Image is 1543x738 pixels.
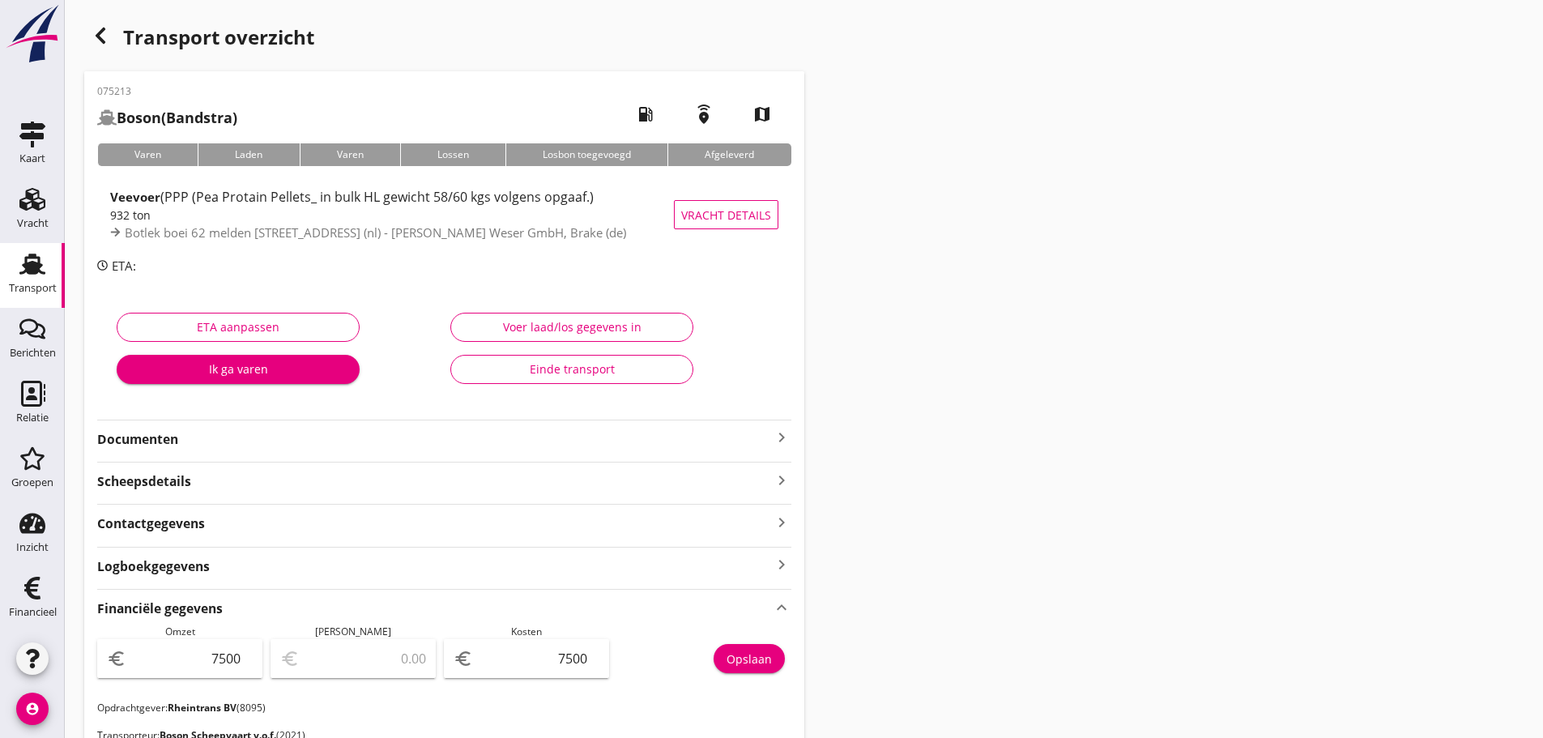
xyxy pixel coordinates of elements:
[9,283,57,293] div: Transport
[400,143,505,166] div: Lossen
[681,92,727,137] i: emergency_share
[117,355,360,384] button: Ik ga varen
[130,318,346,335] div: ETA aanpassen
[97,514,205,533] strong: Contactgegevens
[97,430,772,449] strong: Documenten
[450,355,693,384] button: Einde transport
[198,143,299,166] div: Laden
[97,557,210,576] strong: Logboekgegevens
[315,625,391,638] span: [PERSON_NAME]
[772,428,791,447] i: keyboard_arrow_right
[674,200,778,229] button: Vracht details
[450,313,693,342] button: Voer laad/los gegevens in
[107,649,126,668] i: euro
[476,646,599,672] input: 0,00
[454,649,473,668] i: euro
[16,542,49,552] div: Inzicht
[740,92,785,137] i: map
[168,701,237,715] strong: Rheintrans BV
[97,701,791,715] p: Opdrachtgever: (8095)
[667,143,791,166] div: Afgeleverd
[727,651,772,668] div: Opslaan
[772,511,791,533] i: keyboard_arrow_right
[117,108,161,127] strong: Boson
[10,348,56,358] div: Berichten
[84,19,804,58] div: Transport overzicht
[511,625,542,638] span: Kosten
[165,625,195,638] span: Omzet
[772,469,791,491] i: keyboard_arrow_right
[97,599,223,618] strong: Financiële gegevens
[110,207,674,224] div: 932 ton
[714,644,785,673] button: Opslaan
[97,107,237,129] h2: (Bandstra)
[97,179,791,250] a: Veevoer(PPP (Pea Protain Pellets_ in bulk HL gewicht 58/60 kgs volgens opgaaf.)932 tonBotlek boei...
[505,143,667,166] div: Losbon toegevoegd
[160,188,594,206] span: (PPP (Pea Protain Pellets_ in bulk HL gewicht 58/60 kgs volgens opgaaf.)
[19,153,45,164] div: Kaart
[464,360,680,378] div: Einde transport
[130,646,253,672] input: 0,00
[16,412,49,423] div: Relatie
[97,84,237,99] p: 075213
[17,218,49,228] div: Vracht
[125,224,626,241] span: Botlek boei 62 melden [STREET_ADDRESS] (nl) - [PERSON_NAME] Weser GmbH, Brake (de)
[112,258,136,274] span: ETA:
[464,318,680,335] div: Voer laad/los gegevens in
[11,477,53,488] div: Groepen
[681,207,771,224] span: Vracht details
[97,143,198,166] div: Varen
[300,143,400,166] div: Varen
[110,189,160,205] strong: Veevoer
[3,4,62,64] img: logo-small.a267ee39.svg
[130,360,347,378] div: Ik ga varen
[772,554,791,576] i: keyboard_arrow_right
[772,596,791,618] i: keyboard_arrow_up
[117,313,360,342] button: ETA aanpassen
[16,693,49,725] i: account_circle
[623,92,668,137] i: local_gas_station
[97,472,191,491] strong: Scheepsdetails
[9,607,57,617] div: Financieel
